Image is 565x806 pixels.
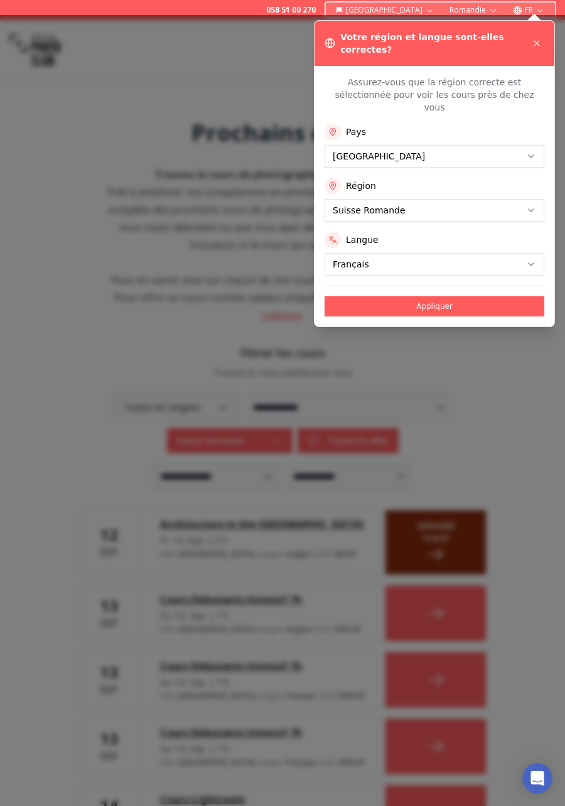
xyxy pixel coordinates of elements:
button: FR [508,3,550,18]
label: Langue [346,234,379,246]
label: Pays [346,126,366,138]
label: Région [346,180,376,192]
p: Assurez-vous que la région correcte est sélectionnée pour voir les cours près de chez vous [325,76,544,114]
h3: Votre région et langue sont-elles correctes? [340,31,529,56]
button: Romandie [444,3,503,18]
a: 058 51 00 270 [266,5,316,15]
button: [GEOGRAPHIC_DATA] [331,3,439,18]
div: Open Intercom Messenger [522,763,552,793]
button: Appliquer [325,296,544,316]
